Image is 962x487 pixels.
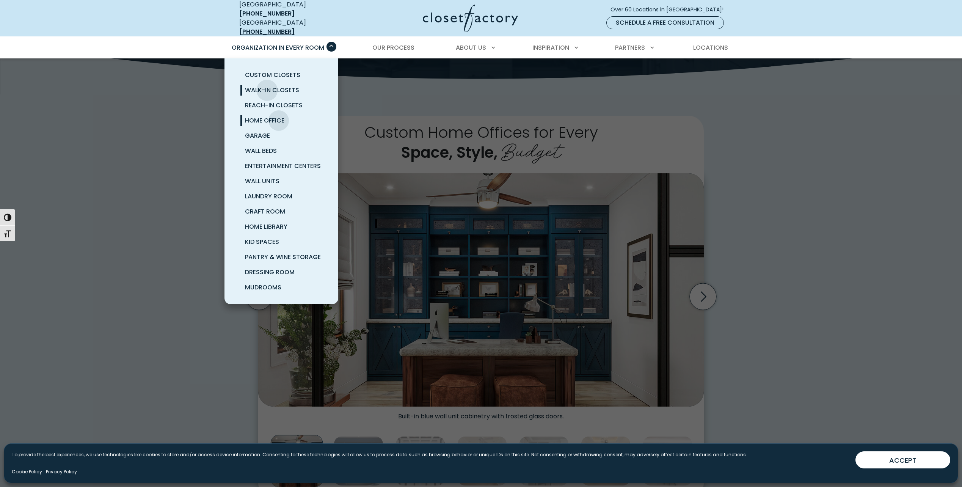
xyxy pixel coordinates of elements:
nav: Primary Menu [226,37,736,58]
span: Dressing Room [245,268,295,276]
a: Privacy Policy [46,468,77,475]
span: Home Office [245,116,284,125]
a: Schedule a Free Consultation [606,16,724,29]
span: Over 60 Locations in [GEOGRAPHIC_DATA]! [610,6,730,14]
p: To provide the best experiences, we use technologies like cookies to store and/or access device i... [12,451,747,458]
span: Garage [245,131,270,140]
span: Wall Units [245,177,279,185]
span: Our Process [372,43,414,52]
span: Home Library [245,222,287,231]
span: Craft Room [245,207,285,216]
span: Kid Spaces [245,237,279,246]
span: Custom Closets [245,71,300,79]
span: Laundry Room [245,192,292,201]
span: Pantry & Wine Storage [245,253,321,261]
span: Mudrooms [245,283,281,292]
img: Closet Factory Logo [423,5,518,32]
button: ACCEPT [855,451,950,468]
span: Reach-In Closets [245,101,303,110]
span: About Us [456,43,486,52]
a: [PHONE_NUMBER] [239,9,295,18]
div: [GEOGRAPHIC_DATA] [239,18,349,36]
a: Over 60 Locations in [GEOGRAPHIC_DATA]! [610,3,730,16]
a: [PHONE_NUMBER] [239,27,295,36]
span: Locations [693,43,728,52]
span: Entertainment Centers [245,162,321,170]
span: Partners [615,43,645,52]
span: Organization in Every Room [232,43,324,52]
span: Walk-In Closets [245,86,299,94]
a: Cookie Policy [12,468,42,475]
span: Inspiration [532,43,569,52]
span: Wall Beds [245,146,277,155]
ul: Organization in Every Room submenu [224,58,338,304]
